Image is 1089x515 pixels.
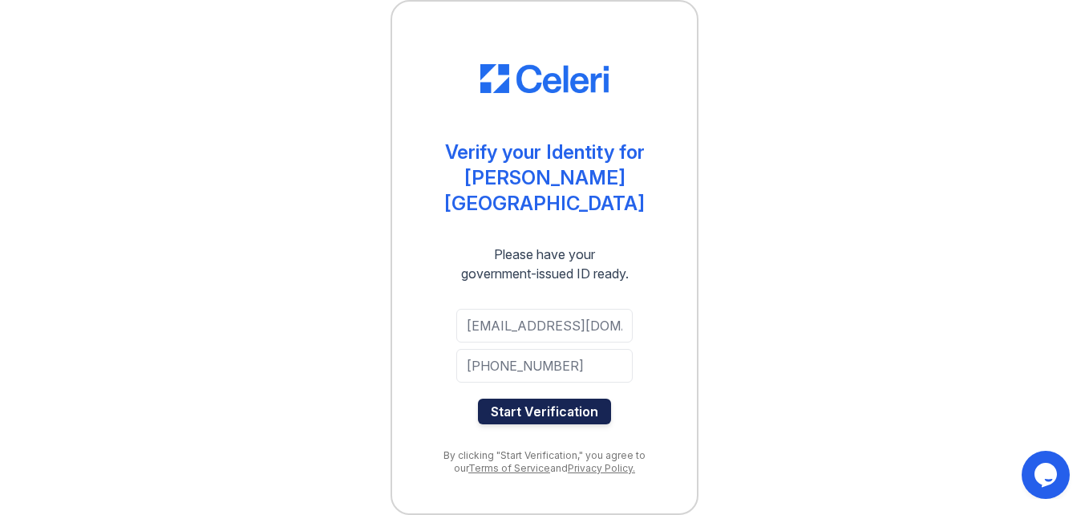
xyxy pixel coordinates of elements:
input: Email [456,309,633,343]
img: CE_Logo_Blue-a8612792a0a2168367f1c8372b55b34899dd931a85d93a1a3d3e32e68fde9ad4.png [480,64,609,93]
div: Verify your Identity for [PERSON_NAME] [GEOGRAPHIC_DATA] [424,140,665,217]
a: Terms of Service [468,462,550,474]
button: Start Verification [478,399,611,424]
div: By clicking "Start Verification," you agree to our and [424,449,665,475]
a: Privacy Policy. [568,462,635,474]
input: Phone [456,349,633,383]
iframe: chat widget [1022,451,1073,499]
div: Please have your government-issued ID ready. [432,245,658,283]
